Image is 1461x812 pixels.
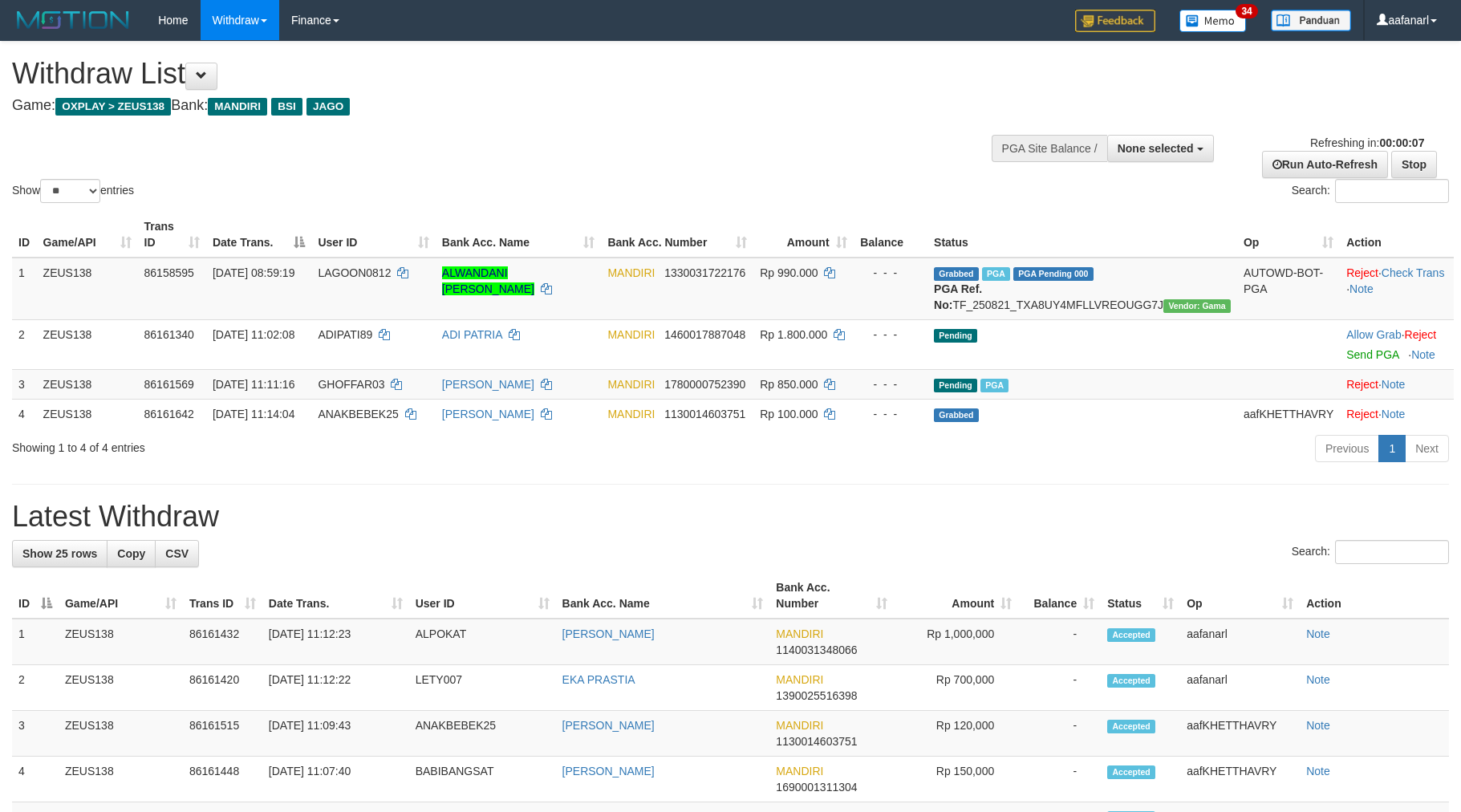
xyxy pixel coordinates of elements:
a: Show 25 rows [12,540,108,567]
button: None selected [1107,135,1214,162]
a: Note [1382,408,1406,420]
th: Bank Acc. Name: activate to sort column ascending [436,212,602,258]
h4: Game: Bank: [12,98,958,114]
span: Vendor URL: https://trx31.1velocity.biz [1163,299,1231,313]
a: ADI PATRIA [442,328,502,341]
span: Copy 1130014603751 to clipboard [776,735,857,748]
h1: Latest Withdraw [12,501,1449,533]
span: Show 25 rows [22,547,97,560]
span: Marked by aafanarl [980,379,1008,392]
input: Search: [1335,179,1449,203]
td: AUTOWD-BOT-PGA [1237,258,1340,320]
span: 86158595 [144,266,194,279]
td: 3 [12,711,59,757]
a: ALWANDANI [PERSON_NAME] [442,266,534,295]
th: Bank Acc. Number: activate to sort column ascending [601,212,753,258]
th: Date Trans.: activate to sort column descending [206,212,311,258]
td: 4 [12,399,37,428]
a: Note [1306,673,1330,686]
span: OXPLAY > ZEUS138 [55,98,171,116]
td: 1 [12,619,59,665]
td: Rp 150,000 [894,757,1018,802]
th: User ID: activate to sort column ascending [409,573,556,619]
span: Copy 1690001311304 to clipboard [776,781,857,794]
img: panduan.png [1271,10,1351,31]
a: Reject [1346,266,1378,279]
td: [DATE] 11:12:22 [262,665,409,711]
td: 86161515 [183,711,262,757]
strong: 00:00:07 [1379,136,1424,149]
a: [PERSON_NAME] [562,765,655,777]
span: LAGOON0812 [318,266,391,279]
label: Show entries [12,179,134,203]
td: - [1018,757,1101,802]
span: [DATE] 11:11:16 [213,378,294,391]
span: CSV [165,547,189,560]
a: Copy [107,540,156,567]
td: · · [1340,258,1454,320]
span: JAGO [306,98,350,116]
a: 1 [1378,435,1406,462]
span: Grabbed [934,408,979,422]
a: Stop [1391,151,1437,178]
th: User ID: activate to sort column ascending [311,212,435,258]
span: Copy 1390025516398 to clipboard [776,689,857,702]
td: ALPOKAT [409,619,556,665]
span: Accepted [1107,674,1155,688]
select: Showentries [40,179,100,203]
span: Accepted [1107,765,1155,779]
span: MANDIRI [607,378,655,391]
th: Amount: activate to sort column ascending [753,212,853,258]
td: 1 [12,258,37,320]
td: ZEUS138 [59,665,183,711]
span: None selected [1118,142,1194,155]
span: Pending [934,329,977,343]
h1: Withdraw List [12,58,958,90]
th: Action [1340,212,1454,258]
td: ZEUS138 [37,319,138,369]
span: 86161642 [144,408,194,420]
div: - - - [860,406,921,422]
td: aafanarl [1180,665,1300,711]
td: - [1018,665,1101,711]
img: Feedback.jpg [1075,10,1155,32]
td: ZEUS138 [37,399,138,428]
span: Grabbed [934,267,979,281]
span: Pending [934,379,977,392]
span: Copy 1140031348066 to clipboard [776,644,857,656]
th: Balance [854,212,927,258]
span: Accepted [1107,628,1155,642]
span: [DATE] 08:59:19 [213,266,294,279]
span: Rp 990.000 [760,266,818,279]
th: Op: activate to sort column ascending [1180,573,1300,619]
a: [PERSON_NAME] [442,378,534,391]
th: Action [1300,573,1449,619]
span: [DATE] 11:14:04 [213,408,294,420]
td: ANAKBEBEK25 [409,711,556,757]
img: MOTION_logo.png [12,8,134,32]
span: PGA Pending [1013,267,1094,281]
a: [PERSON_NAME] [442,408,534,420]
span: Copy 1780000752390 to clipboard [664,378,745,391]
td: 2 [12,665,59,711]
th: Bank Acc. Name: activate to sort column ascending [556,573,770,619]
th: Trans ID: activate to sort column ascending [138,212,206,258]
span: MANDIRI [607,408,655,420]
th: ID: activate to sort column descending [12,573,59,619]
a: Reject [1346,408,1378,420]
a: Previous [1315,435,1379,462]
a: Send PGA [1346,348,1398,361]
a: Note [1382,378,1406,391]
span: MANDIRI [776,673,823,686]
th: Op: activate to sort column ascending [1237,212,1340,258]
span: [DATE] 11:02:08 [213,328,294,341]
a: Reject [1346,378,1378,391]
td: 86161432 [183,619,262,665]
th: Trans ID: activate to sort column ascending [183,573,262,619]
td: 86161420 [183,665,262,711]
label: Search: [1292,179,1449,203]
span: Copy [117,547,145,560]
a: Allow Grab [1346,328,1401,341]
div: PGA Site Balance / [992,135,1107,162]
td: ZEUS138 [37,258,138,320]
